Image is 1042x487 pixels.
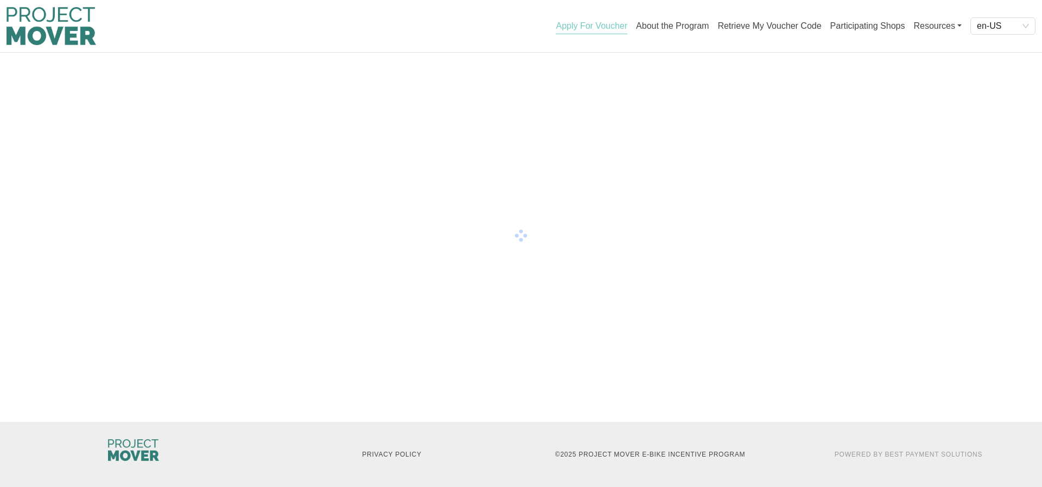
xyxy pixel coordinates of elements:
a: Retrieve My Voucher Code [717,21,821,30]
a: Participating Shops [830,21,905,30]
img: Columbus City Council [108,439,159,461]
a: About the Program [636,21,709,30]
a: Powered By Best Payment Solutions [835,451,982,458]
a: Resources [913,15,962,37]
a: Apply For Voucher [556,21,627,34]
a: Privacy Policy [362,451,421,458]
p: © 2025 Project MOVER E-Bike Incentive Program [528,450,773,459]
img: Program logo [7,7,96,45]
span: en-US [977,18,1029,34]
